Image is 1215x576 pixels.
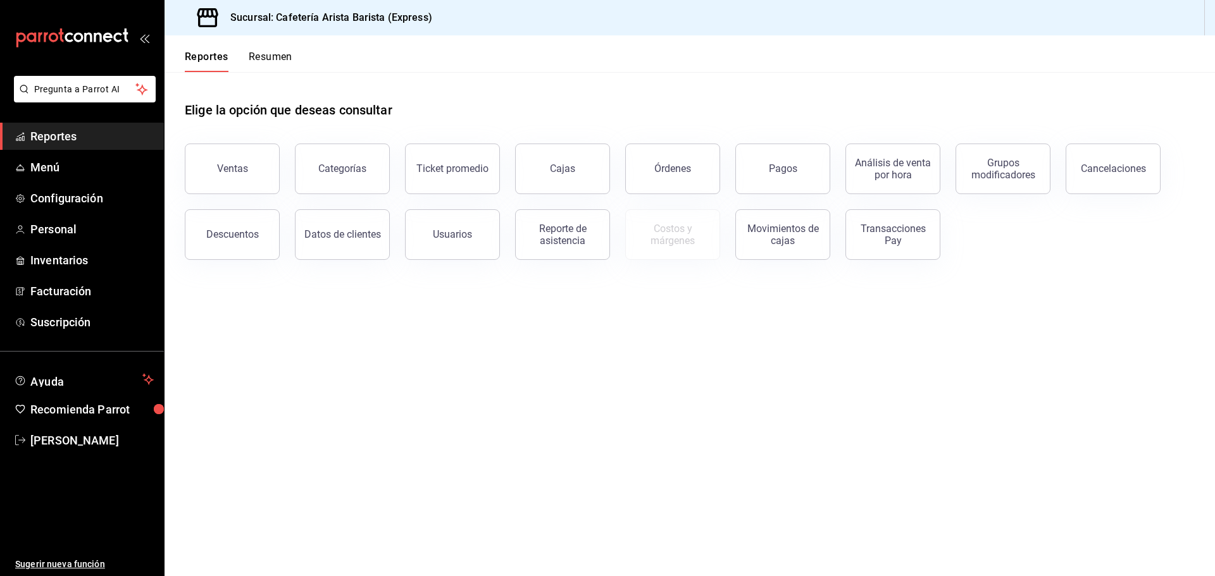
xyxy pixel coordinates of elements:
span: Configuración [30,190,154,207]
div: Reporte de asistencia [523,223,602,247]
div: Análisis de venta por hora [854,157,932,181]
div: Cajas [550,162,575,175]
button: Análisis de venta por hora [845,144,940,194]
button: Descuentos [185,209,280,260]
span: [PERSON_NAME] [30,432,154,449]
button: Ventas [185,144,280,194]
div: Transacciones Pay [854,223,932,247]
div: Descuentos [206,228,259,240]
button: Órdenes [625,144,720,194]
span: Personal [30,221,154,238]
button: Datos de clientes [295,209,390,260]
button: Resumen [249,51,292,72]
span: Sugerir nueva función [15,558,154,571]
button: Reporte de asistencia [515,209,610,260]
div: Cancelaciones [1081,162,1146,175]
div: Costos y márgenes [633,223,712,247]
button: Cancelaciones [1066,144,1161,194]
div: Ventas [217,162,248,175]
div: Usuarios [433,228,472,240]
button: Pagos [735,144,830,194]
button: Movimientos de cajas [735,209,830,260]
button: Transacciones Pay [845,209,940,260]
a: Pregunta a Parrot AI [9,92,156,105]
span: Recomienda Parrot [30,401,154,418]
h1: Elige la opción que deseas consultar [185,101,392,119]
div: Órdenes [654,162,691,175]
div: Categorías [318,162,366,175]
span: Facturación [30,283,154,300]
span: Ayuda [30,372,137,387]
button: Grupos modificadores [956,144,1050,194]
button: Reportes [185,51,228,72]
span: Reportes [30,128,154,145]
button: Cajas [515,144,610,194]
div: Datos de clientes [304,228,381,240]
span: Pregunta a Parrot AI [34,83,136,96]
div: Grupos modificadores [964,157,1042,181]
div: Movimientos de cajas [744,223,822,247]
button: open_drawer_menu [139,33,149,43]
span: Menú [30,159,154,176]
button: Contrata inventarios para ver este reporte [625,209,720,260]
span: Inventarios [30,252,154,269]
div: navigation tabs [185,51,292,72]
button: Ticket promedio [405,144,500,194]
button: Pregunta a Parrot AI [14,76,156,102]
h3: Sucursal: Cafetería Arista Barista (Express) [220,10,432,25]
div: Pagos [769,162,797,175]
div: Ticket promedio [416,162,489,175]
span: Suscripción [30,314,154,331]
button: Categorías [295,144,390,194]
button: Usuarios [405,209,500,260]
